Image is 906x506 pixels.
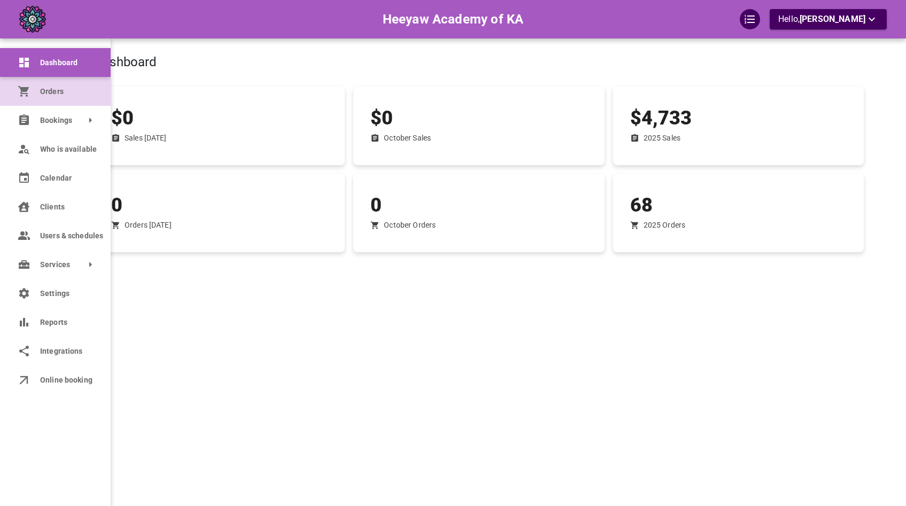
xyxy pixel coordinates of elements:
span: 0 [370,194,382,216]
span: $0 [111,107,134,129]
img: company-logo [19,6,46,33]
p: October Orders [384,220,436,231]
span: Orders [40,86,95,97]
span: Users & schedules [40,230,95,242]
p: Sales Today [125,133,167,144]
button: Hello,[PERSON_NAME] [770,9,887,29]
span: Calendar [40,173,95,184]
span: 0 [111,194,122,216]
h6: Heeyaw Academy of KA [383,9,524,29]
span: Clients [40,201,95,213]
p: 2025 Orders [644,220,685,231]
p: Orders Today [125,220,172,231]
span: $0 [370,107,393,129]
p: 2025 Sales [644,133,680,144]
p: Hello, [778,13,878,26]
span: Settings [40,288,95,299]
span: $4,733 [630,107,692,129]
span: Dashboard [40,57,95,68]
span: Integrations [40,346,95,357]
span: Online booking [40,375,95,386]
span: 68 [630,194,653,216]
div: QuickStart Guide [740,9,760,29]
p: October Sales [384,133,431,144]
span: [PERSON_NAME] [800,14,865,24]
span: Who is available [40,144,95,155]
span: Reports [40,317,95,328]
h4: Dashboard [94,55,729,71]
